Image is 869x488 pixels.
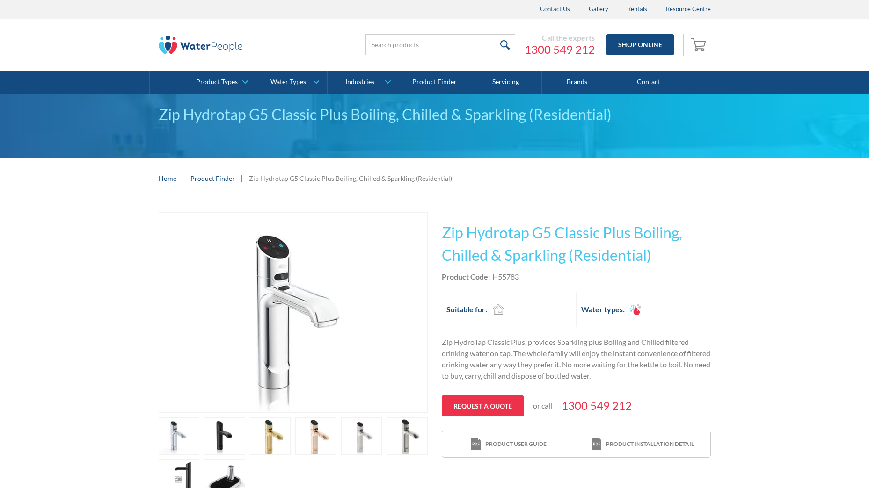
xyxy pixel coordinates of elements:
a: Contact [613,71,684,94]
a: open lightbox [159,417,200,455]
a: print iconProduct installation detail [576,431,710,458]
div: | [181,172,186,184]
p: Zip HydroTap Classic Plus, provides Sparkling plus Boiling and Chilled filtered drinking water on... [442,337,711,381]
strong: Product Code: [442,272,490,281]
div: H55783 [492,271,519,282]
a: open lightbox [387,417,428,455]
div: Product user guide [485,440,547,448]
a: Servicing [470,71,541,94]
div: Zip Hydrotap G5 Classic Plus Boiling, Chilled & Sparkling (Residential) [159,103,711,126]
a: open lightbox [159,212,428,413]
img: print icon [471,438,481,451]
h1: Zip Hydrotap G5 Classic Plus Boiling, Chilled & Sparkling (Residential) [442,222,711,266]
img: shopping cart [691,37,708,52]
div: | [240,172,244,184]
div: Call the experts [525,33,595,43]
div: Product Types [196,78,238,86]
a: Water Types [256,71,327,94]
a: open lightbox [204,417,245,455]
a: 1300 549 212 [562,397,632,414]
a: Open cart [688,34,711,56]
img: print icon [592,438,601,451]
div: Water Types [270,78,306,86]
a: open lightbox [341,417,382,455]
input: Search products [365,34,515,55]
a: 1300 549 212 [525,43,595,57]
a: Product Finder [190,173,235,183]
h2: Water types: [581,304,625,315]
h2: Suitable for: [446,304,487,315]
a: Product Finder [399,71,470,94]
a: Shop Online [606,34,674,55]
a: Brands [542,71,613,94]
div: Product installation detail [606,440,694,448]
a: Industries [328,71,398,94]
div: Zip Hydrotap G5 Classic Plus Boiling, Chilled & Sparkling (Residential) [249,173,452,183]
a: Product Types [185,71,256,94]
img: The Water People [159,36,243,54]
p: or call [533,400,552,411]
a: print iconProduct user guide [442,431,576,458]
a: Home [159,173,176,183]
a: open lightbox [295,417,336,455]
div: Industries [345,78,374,86]
a: Request a quote [442,395,524,416]
a: open lightbox [250,417,291,455]
img: Zip Hydrotap G5 Classic Plus Boiling, Chilled & Sparkling (Residential) [180,213,407,412]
